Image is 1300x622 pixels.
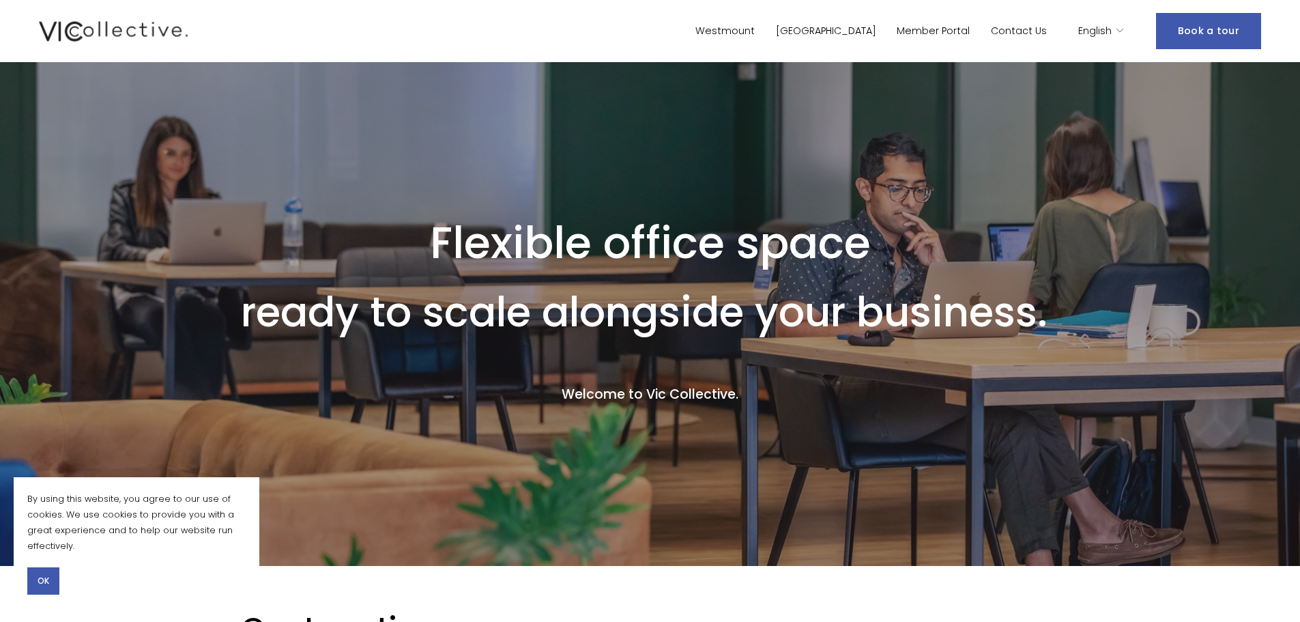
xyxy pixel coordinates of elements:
a: Book a tour [1156,13,1261,49]
span: OK [38,575,49,587]
button: OK [27,567,59,595]
section: Cookie banner [14,477,259,608]
span: English [1078,23,1112,40]
div: language picker [1078,21,1125,41]
a: Contact Us [991,21,1047,41]
p: By using this website, you agree to our use of cookies. We use cookies to provide you with a grea... [27,491,246,554]
a: Westmount [695,21,755,41]
h1: Flexible office space [241,216,1060,270]
h1: ready to scale alongside your business. [241,292,1048,333]
a: Member Portal [897,21,970,41]
img: Vic Collective [39,18,188,44]
a: [GEOGRAPHIC_DATA] [776,21,876,41]
h4: Welcome to Vic Collective. [241,386,1060,404]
